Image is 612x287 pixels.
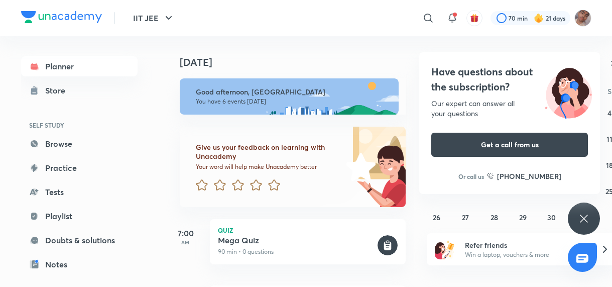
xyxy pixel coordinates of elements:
div: Our expert can answer all your questions [431,99,588,119]
h5: Mega Quiz [218,235,376,245]
button: October 29, 2025 [515,209,531,225]
img: Rahul 2026 [574,10,591,27]
abbr: October 20, 2025 [461,186,469,196]
abbr: Saturday [607,86,611,96]
abbr: October 4, 2025 [607,108,611,118]
a: Company Logo [21,11,102,26]
h6: [PHONE_NUMBER] [497,171,561,181]
abbr: October 21, 2025 [491,186,498,196]
button: Get a call from us [431,133,588,157]
button: October 30, 2025 [544,209,560,225]
p: 90 min • 0 questions [218,247,376,256]
h6: SELF STUDY [21,117,138,134]
h5: 7:00 [166,227,206,239]
abbr: October 28, 2025 [491,213,498,222]
p: Your word will help make Unacademy better [196,163,342,171]
h6: Good afternoon, [GEOGRAPHIC_DATA] [196,87,390,97]
img: afternoon [180,78,399,115]
h4: Have questions about the subscription? [431,64,588,94]
h6: Give us your feedback on learning with Unacademy [196,143,342,161]
img: avatar [470,14,479,23]
a: Doubts & solutions [21,230,138,250]
p: AM [166,239,206,245]
a: Practice [21,158,138,178]
img: streak [534,13,544,23]
a: Store [21,80,138,101]
a: Notes [21,254,138,274]
abbr: October 22, 2025 [519,186,526,196]
button: October 26, 2025 [428,209,444,225]
div: Store [45,84,71,97]
img: ttu_illustration_new.svg [537,64,600,119]
p: You have 6 events [DATE] [196,98,390,106]
button: IIT JEE [127,8,181,28]
abbr: October 24, 2025 [577,186,584,196]
a: [PHONE_NUMBER] [487,171,561,181]
abbr: October 23, 2025 [548,186,555,196]
abbr: October 27, 2025 [462,213,469,222]
p: Quiz [218,227,398,233]
a: Browse [21,134,138,154]
abbr: October 30, 2025 [547,213,556,222]
a: Playlist [21,206,138,226]
p: Or call us [458,172,484,181]
img: referral [435,239,455,259]
a: Planner [21,56,138,76]
h6: Refer friends [465,240,588,250]
img: Company Logo [21,11,102,23]
abbr: October 29, 2025 [519,213,527,222]
button: avatar [466,10,482,26]
abbr: October 26, 2025 [433,213,440,222]
button: October 28, 2025 [486,209,502,225]
a: Tests [21,182,138,202]
h4: [DATE] [180,56,416,68]
img: feedback_image [312,127,406,207]
button: October 27, 2025 [457,209,473,225]
p: Win a laptop, vouchers & more [465,250,588,259]
abbr: October 19, 2025 [433,186,440,196]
